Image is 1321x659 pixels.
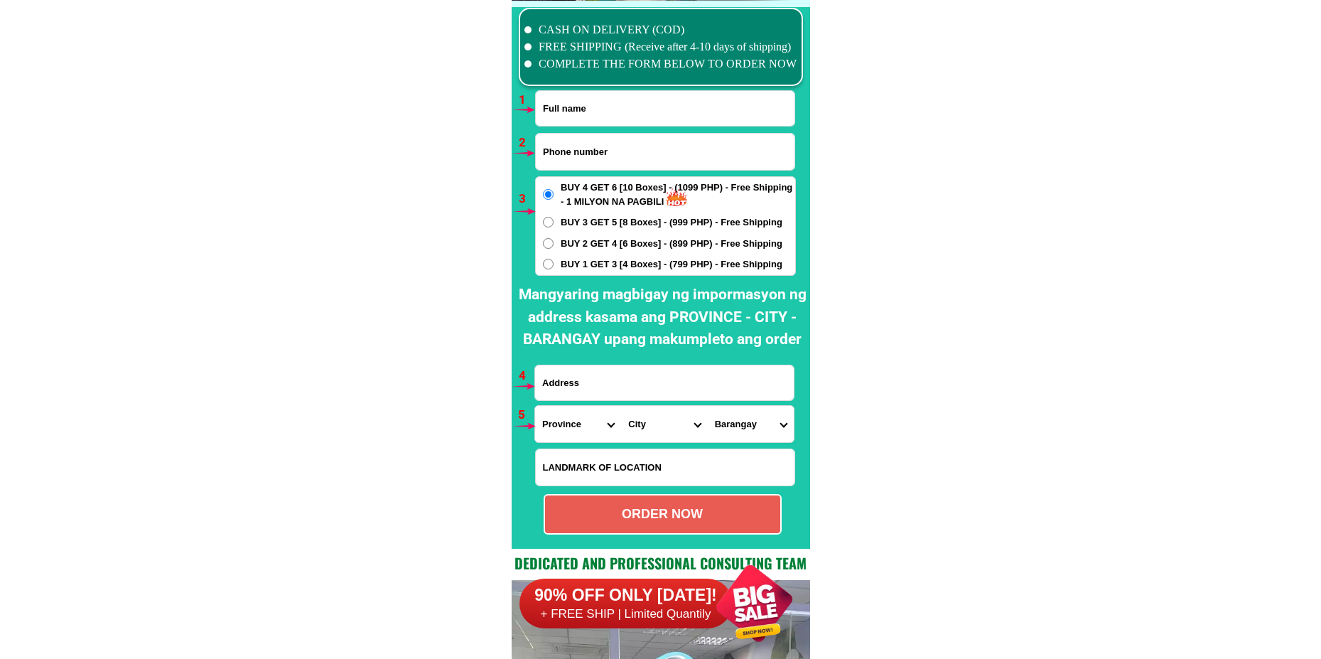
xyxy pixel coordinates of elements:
[621,406,707,442] select: Select district
[515,284,810,351] h2: Mangyaring magbigay ng impormasyon ng address kasama ang PROVINCE - CITY - BARANGAY upang makumpl...
[524,38,797,55] li: FREE SHIPPING (Receive after 4-10 days of shipping)
[535,365,794,400] input: Input address
[519,190,535,208] h6: 3
[519,585,733,606] h6: 90% OFF ONLY [DATE]!
[536,134,794,170] input: Input phone_number
[561,237,782,251] span: BUY 2 GET 4 [6 Boxes] - (899 PHP) - Free Shipping
[536,449,794,486] input: Input LANDMARKOFLOCATION
[518,406,534,424] h6: 5
[708,406,794,442] select: Select commune
[519,134,535,152] h6: 2
[512,552,810,574] h2: Dedicated and professional consulting team
[536,91,794,126] input: Input full_name
[543,259,554,269] input: BUY 1 GET 3 [4 Boxes] - (799 PHP) - Free Shipping
[561,215,782,230] span: BUY 3 GET 5 [8 Boxes] - (999 PHP) - Free Shipping
[524,55,797,73] li: COMPLETE THE FORM BELOW TO ORDER NOW
[561,181,795,208] span: BUY 4 GET 6 [10 Boxes] - (1099 PHP) - Free Shipping - 1 MILYON NA PAGBILI
[524,21,797,38] li: CASH ON DELIVERY (COD)
[519,367,535,385] h6: 4
[519,606,733,622] h6: + FREE SHIP | Limited Quantily
[535,406,621,442] select: Select province
[543,189,554,200] input: BUY 4 GET 6 [10 Boxes] - (1099 PHP) - Free Shipping - 1 MILYON NA PAGBILI
[543,238,554,249] input: BUY 2 GET 4 [6 Boxes] - (899 PHP) - Free Shipping
[543,217,554,227] input: BUY 3 GET 5 [8 Boxes] - (999 PHP) - Free Shipping
[561,257,782,272] span: BUY 1 GET 3 [4 Boxes] - (799 PHP) - Free Shipping
[519,91,535,109] h6: 1
[545,505,780,524] div: ORDER NOW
